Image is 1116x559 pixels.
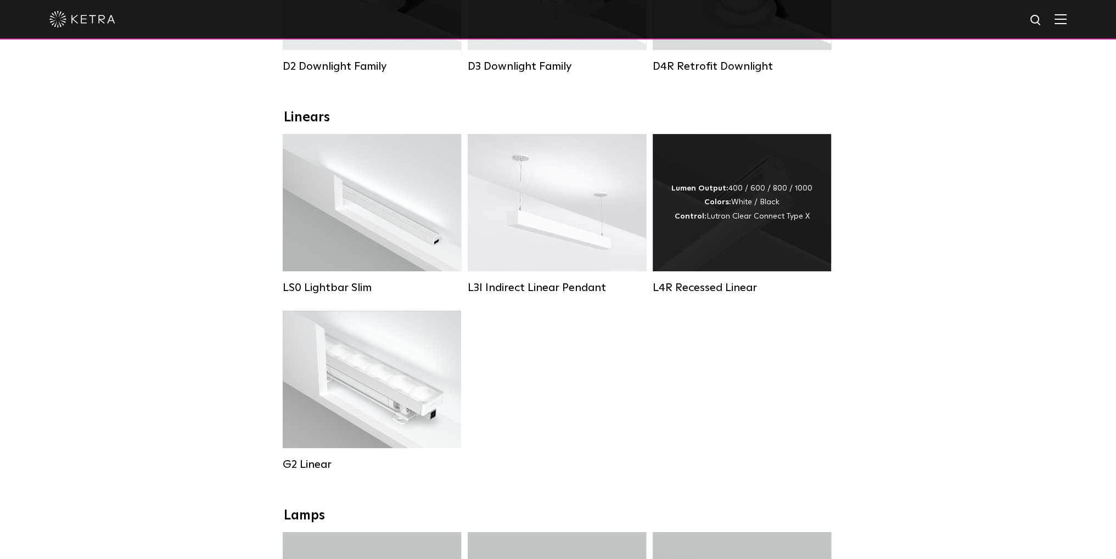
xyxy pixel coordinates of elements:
div: LS0 Lightbar Slim [283,281,461,294]
a: G2 Linear Lumen Output:400 / 700 / 1000Colors:WhiteBeam Angles:Flood / [GEOGRAPHIC_DATA] / Narrow... [283,311,461,471]
div: G2 Linear [283,458,461,471]
strong: Lumen Output: [671,185,728,192]
div: Linears [284,110,833,126]
a: L4R Recessed Linear Lumen Output:400 / 600 / 800 / 1000Colors:White / BlackControl:Lutron Clear C... [653,134,831,294]
div: D3 Downlight Family [468,60,646,73]
img: ketra-logo-2019-white [49,11,115,27]
img: search icon [1029,14,1043,27]
div: D2 Downlight Family [283,60,461,73]
img: Hamburger%20Nav.svg [1055,14,1067,24]
div: D4R Retrofit Downlight [653,60,831,73]
div: 400 / 600 / 800 / 1000 White / Black Lutron Clear Connect Type X [671,182,812,223]
div: Lamps [284,508,833,524]
div: L4R Recessed Linear [653,281,831,294]
div: L3I Indirect Linear Pendant [468,281,646,294]
strong: Colors: [704,198,731,206]
a: L3I Indirect Linear Pendant Lumen Output:400 / 600 / 800 / 1000Housing Colors:White / BlackContro... [468,134,646,294]
a: LS0 Lightbar Slim Lumen Output:200 / 350Colors:White / BlackControl:X96 Controller [283,134,461,294]
strong: Control: [675,213,706,220]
